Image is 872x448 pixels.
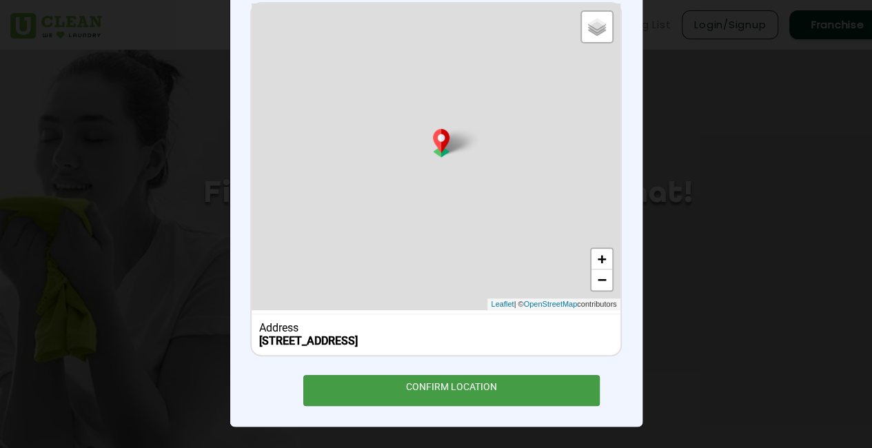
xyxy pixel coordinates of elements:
a: Zoom in [591,249,612,269]
a: OpenStreetMap [523,298,577,310]
a: Zoom out [591,269,612,290]
a: Layers [582,12,612,42]
b: [STREET_ADDRESS] [259,334,358,347]
a: Leaflet [491,298,514,310]
div: CONFIRM LOCATION [303,375,600,406]
div: | © contributors [487,298,620,310]
div: Address [259,321,613,334]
